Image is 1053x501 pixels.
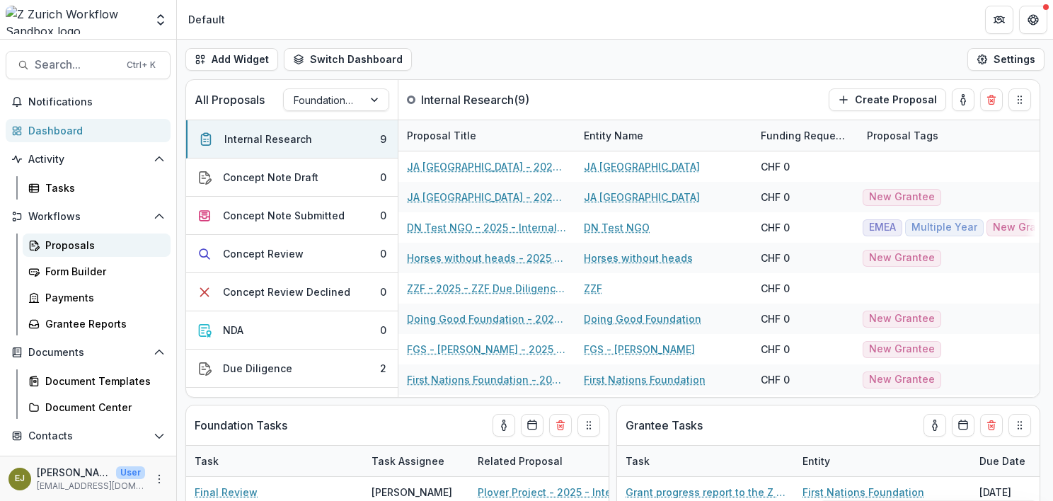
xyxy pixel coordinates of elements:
div: 0 [380,323,386,338]
button: Delete card [549,414,572,437]
div: Related Proposal [469,446,646,476]
button: Add Widget [185,48,278,71]
div: Task [186,454,227,468]
div: 0 [380,208,386,223]
button: Drag [1008,414,1031,437]
button: Calendar [952,414,974,437]
a: Grant progress report to the Z Zurich Foundation_ [626,485,786,500]
div: Proposal Tags [858,120,1035,151]
a: DN Test NGO - 2025 - Internal Research Form [407,220,567,235]
button: Delete card [980,88,1003,111]
button: Open Activity [6,148,171,171]
div: CHF 0 [761,190,790,205]
button: toggle-assigned-to-me [923,414,946,437]
div: Funding Requested [752,120,858,151]
div: 0 [380,246,386,261]
div: Grantee Reports [45,316,159,331]
div: Default [188,12,225,27]
div: CHF 0 [761,342,790,357]
button: Create Proposal [829,88,946,111]
button: Delete card [980,414,1003,437]
span: Documents [28,347,148,359]
img: Z Zurich Workflow Sandbox logo [6,6,145,34]
div: Emelie Jutblad [15,474,25,483]
span: Activity [28,154,148,166]
span: EMEA [869,221,896,234]
div: Task Assignee [363,446,469,476]
button: Open Documents [6,341,171,364]
button: Get Help [1019,6,1047,34]
div: Task [186,446,363,476]
a: ZZF [584,281,602,296]
a: First Nations Foundation [584,372,706,387]
span: New Grantee [869,343,935,355]
button: Switch Dashboard [284,48,412,71]
div: 9 [380,132,386,146]
div: Internal Research [224,132,312,146]
div: Concept Note Submitted [223,208,345,223]
button: More [151,471,168,488]
button: Notifications [6,91,171,113]
p: [PERSON_NAME] [37,465,110,480]
div: Entity [794,454,839,468]
div: Entity [794,446,971,476]
span: Multiple Year [911,221,977,234]
div: Entity Name [575,128,652,143]
p: All Proposals [195,91,265,108]
p: User [116,466,145,479]
span: Search... [35,58,118,71]
a: DN Test NGO [584,220,650,235]
div: CHF 0 [761,311,790,326]
div: 2 [380,361,386,376]
nav: breadcrumb [183,9,231,30]
div: Proposals [45,238,159,253]
div: Document Templates [45,374,159,388]
div: Task Assignee [363,454,453,468]
div: Document Center [45,400,159,415]
a: JA [GEOGRAPHIC_DATA] [584,190,700,205]
p: Internal Research ( 9 ) [421,91,529,108]
div: CHF 0 [761,250,790,265]
span: New Grantee [869,252,935,264]
div: CHF 0 [761,281,790,296]
div: [PERSON_NAME] [372,485,452,500]
a: Tasks [23,176,171,200]
a: JA [GEOGRAPHIC_DATA] - 2025 - New Grant Application [407,190,567,205]
div: Concept Note Draft [223,170,318,185]
span: Contacts [28,430,148,442]
button: Concept Review Declined0 [186,273,398,311]
button: Partners [985,6,1013,34]
div: CHF 0 [761,220,790,235]
button: toggle-assigned-to-me [952,88,974,111]
div: Task [617,454,658,468]
span: New Grantee [869,191,935,203]
a: ZZF - 2025 - ZZF Due Diligence Questionnaire [407,281,567,296]
a: Proposals [23,234,171,257]
button: toggle-assigned-to-me [493,414,515,437]
a: Payments [23,286,171,309]
a: Grantee Reports [23,312,171,335]
a: FGS - [PERSON_NAME] - 2025 - New Grant Application [407,342,567,357]
button: Drag [577,414,600,437]
a: Document Templates [23,369,171,393]
div: Task [617,446,794,476]
div: Proposal Tags [858,128,947,143]
span: New Grantee [869,313,935,325]
a: Doing Good Foundation - 2025 - New Grant Application [407,311,567,326]
div: Ctrl + K [124,57,159,73]
span: New Grantee [869,374,935,386]
div: Due Date [971,454,1034,468]
a: Final Review [195,485,258,500]
a: JA [GEOGRAPHIC_DATA] - 2025 - Renewal Grant Application [407,159,567,174]
div: Concept Review [223,246,304,261]
button: Search... [6,51,171,79]
button: Open entity switcher [151,6,171,34]
div: Payments [45,290,159,305]
button: Drag [1008,88,1031,111]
